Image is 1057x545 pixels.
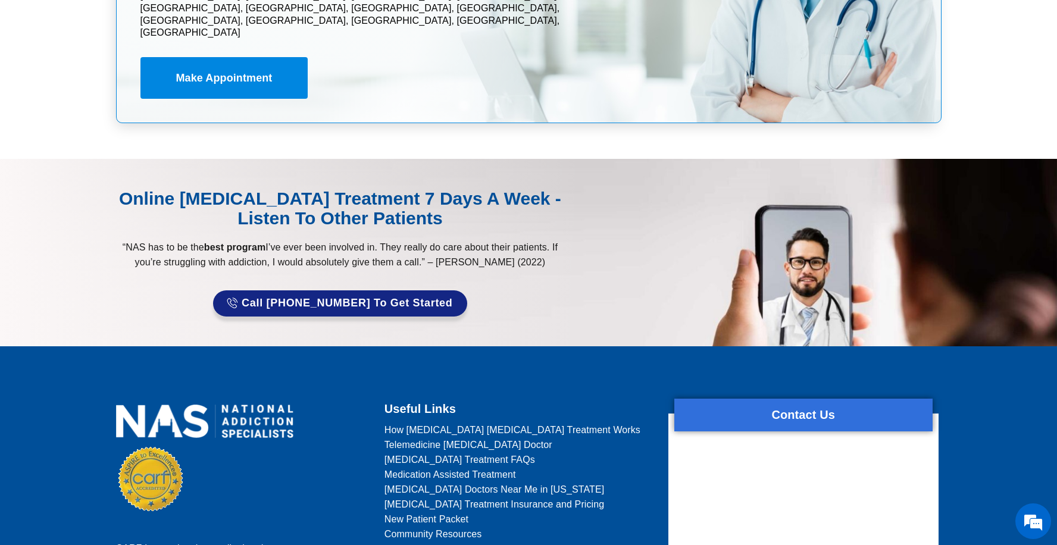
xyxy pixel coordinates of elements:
[62,55,200,71] div: National Addiction Specialists
[24,308,173,321] span: May we know your last name please?
[176,69,273,87] span: Make Appointment
[384,497,605,512] span: [MEDICAL_DATA] Treatment Insurance and Pricing
[24,208,135,221] span: How can I help you [DATE]?
[118,447,183,511] img: CARF Seal
[20,233,211,242] div: You
[384,467,653,482] a: Medication Assisted Treatment
[204,242,265,252] strong: best program
[384,467,516,482] span: Medication Assisted Treatment
[384,512,468,527] span: New Patient Packet
[195,6,224,35] div: Minimize live chat window
[384,422,653,437] a: How [MEDICAL_DATA] [MEDICAL_DATA] Treatment Works
[41,249,209,275] span: Hi are you hiring PMHNPs in [GEOGRAPHIC_DATA]
[20,290,87,299] div: Patient Coordinator
[110,189,571,228] div: Online [MEDICAL_DATA] Treatment 7 Days A Week - Listen to Other Patients
[384,452,535,467] span: [MEDICAL_DATA] Treatment FAQs
[213,290,467,317] a: Call [PHONE_NUMBER] to Get Started
[6,346,227,389] textarea: Enter your last name
[384,482,605,497] span: [MEDICAL_DATA] Doctors Near Me in [US_STATE]
[384,437,653,452] a: Telemedicine [MEDICAL_DATA] Doctor
[384,422,640,437] span: How [MEDICAL_DATA] [MEDICAL_DATA] Treatment Works
[20,55,50,84] img: d_814670640_operators_826057000000012003
[110,240,571,270] p: “NAS has to be the I’ve ever been involved in. They really do care about their patients. If you’r...
[384,527,653,541] a: Community Resources
[24,170,192,196] span: Welcome to National Addiction Specialists!
[384,497,653,512] a: [MEDICAL_DATA] Treatment Insurance and Pricing
[384,399,653,419] h2: Useful Links
[15,165,200,201] div: 1755470252807
[62,71,200,85] div: Chat with us now!
[384,482,653,497] a: [MEDICAL_DATA] Doctors Near Me in [US_STATE]
[242,297,453,309] span: Call [PHONE_NUMBER] to Get Started
[384,437,552,452] span: Telemedicine [MEDICAL_DATA] Doctor
[116,405,293,438] img: national addiction specialists online suboxone doctors clinic for opioid addiction treatment
[140,57,308,99] a: Make Appointment
[674,405,933,425] h2: Contact Us
[20,154,217,163] div: National Addiction Specialists
[384,527,482,541] span: Community Resources
[15,203,143,226] div: 1755470252807
[384,512,653,527] a: New Patient Packet
[384,452,653,467] a: [MEDICAL_DATA] Treatment FAQs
